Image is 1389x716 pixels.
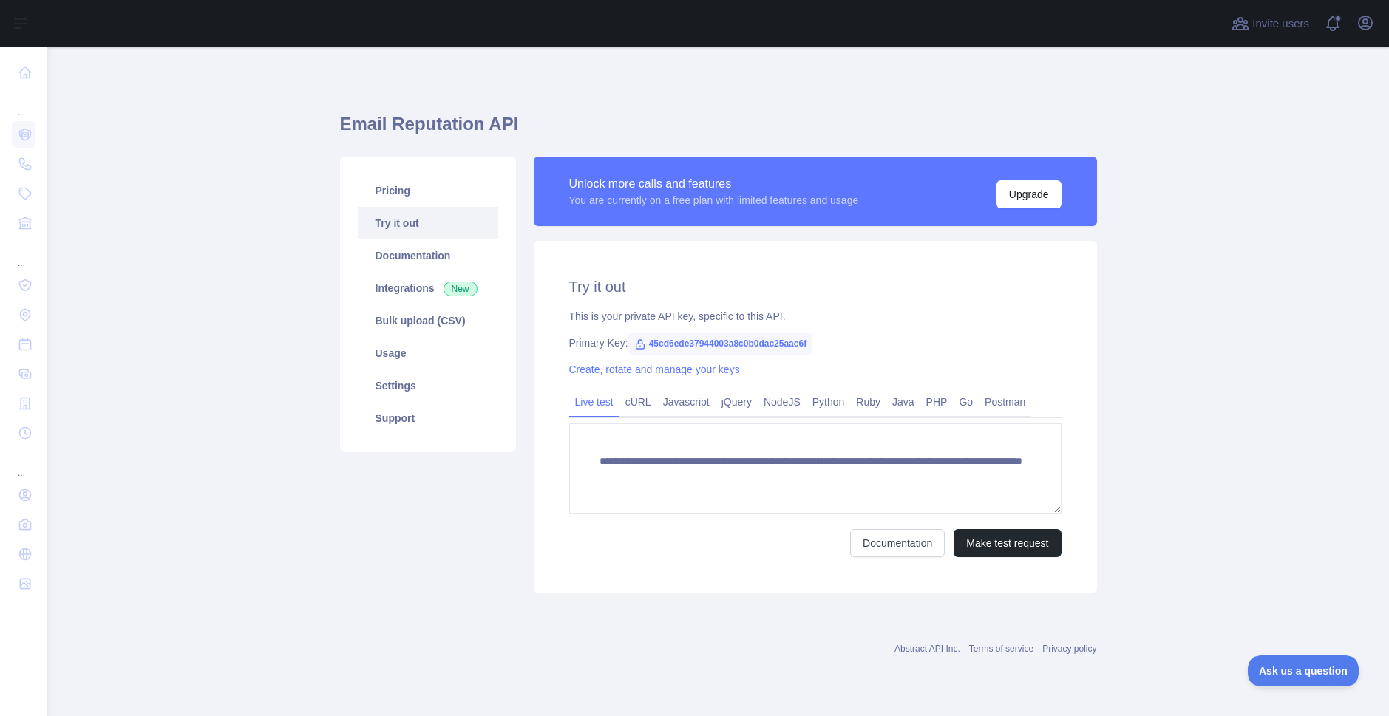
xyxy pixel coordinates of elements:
a: Java [886,390,920,414]
button: Invite users [1229,12,1312,35]
a: Settings [358,369,498,402]
a: Privacy policy [1042,644,1096,654]
span: Invite users [1252,16,1309,33]
a: PHP [920,390,954,414]
span: 45cd6ede37944003a8c0b0dac25aac6f [628,333,813,355]
div: ... [12,239,35,269]
a: NodeJS [758,390,806,414]
a: Javascript [657,390,716,414]
div: Unlock more calls and features [569,175,859,193]
a: Create, rotate and manage your keys [569,364,740,375]
a: Terms of service [969,644,1033,654]
a: Live test [569,390,619,414]
a: Support [358,402,498,434]
div: ... [12,89,35,118]
a: Pricing [358,174,498,207]
a: Documentation [850,529,945,557]
div: Primary Key: [569,335,1062,350]
a: Usage [358,337,498,369]
a: Try it out [358,207,498,239]
iframe: Toggle Customer Support [1248,655,1359,686]
a: Go [953,390,979,414]
a: Documentation [358,239,498,272]
a: Ruby [850,390,886,414]
h2: Try it out [569,276,1062,297]
button: Upgrade [996,180,1062,208]
a: jQuery [716,390,758,414]
a: Integrations New [358,272,498,304]
a: Python [806,390,851,414]
span: New [444,282,478,296]
button: Make test request [954,529,1061,557]
div: You are currently on a free plan with limited features and usage [569,193,859,208]
div: This is your private API key, specific to this API. [569,309,1062,324]
a: Abstract API Inc. [894,644,960,654]
a: Bulk upload (CSV) [358,304,498,337]
a: Postman [979,390,1031,414]
h1: Email Reputation API [340,112,1097,148]
a: cURL [619,390,657,414]
div: ... [12,449,35,479]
